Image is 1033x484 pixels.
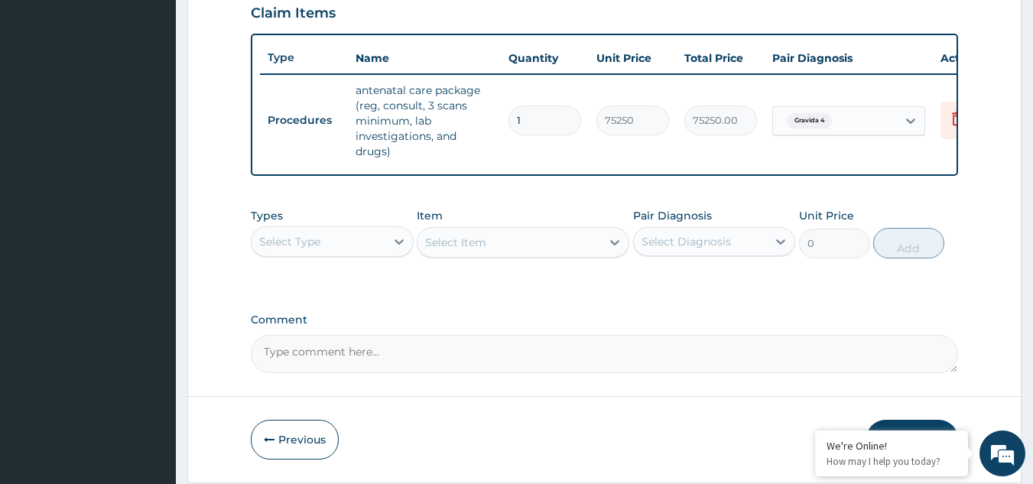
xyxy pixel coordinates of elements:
[251,8,287,44] div: Minimize live chat window
[8,322,291,375] textarea: Type your message and hit 'Enter'
[417,208,443,223] label: Item
[260,106,348,135] td: Procedures
[642,234,731,249] div: Select Diagnosis
[827,455,957,468] p: How may I help you today?
[677,43,765,73] th: Total Price
[89,145,211,299] span: We're online!
[348,43,501,73] th: Name
[799,208,854,223] label: Unit Price
[251,420,339,460] button: Previous
[765,43,933,73] th: Pair Diagnosis
[633,208,712,223] label: Pair Diagnosis
[28,76,62,115] img: d_794563401_company_1708531726252_794563401
[501,43,589,73] th: Quantity
[827,439,957,453] div: We're Online!
[251,210,283,223] label: Types
[873,228,944,258] button: Add
[348,75,501,167] td: antenatal care package (reg, consult, 3 scans minimum, lab investigations, and drugs)
[866,420,958,460] button: Submit
[260,44,348,72] th: Type
[259,234,320,249] div: Select Type
[933,43,1009,73] th: Actions
[251,5,336,22] h3: Claim Items
[589,43,677,73] th: Unit Price
[787,113,832,128] span: Gravida 4
[251,313,959,326] label: Comment
[80,86,257,106] div: Chat with us now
